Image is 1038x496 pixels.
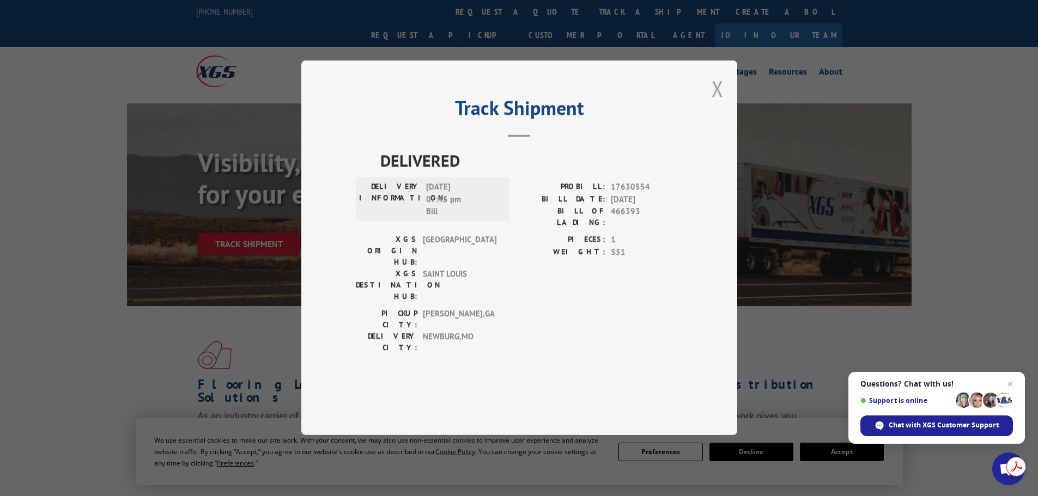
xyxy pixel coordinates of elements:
[356,234,417,268] label: XGS ORIGIN HUB:
[889,420,999,430] span: Chat with XGS Customer Support
[519,181,605,194] label: PROBILL:
[423,308,496,331] span: [PERSON_NAME] , GA
[1004,377,1017,390] span: Close chat
[380,149,683,173] span: DELIVERED
[992,452,1025,485] div: Open chat
[860,379,1013,388] span: Questions? Chat with us!
[519,234,605,247] label: PIECES:
[356,308,417,331] label: PICKUP CITY:
[712,74,724,103] button: Close modal
[423,234,496,268] span: [GEOGRAPHIC_DATA]
[519,193,605,206] label: BILL DATE:
[519,246,605,259] label: WEIGHT:
[611,234,683,247] span: 1
[359,181,421,218] label: DELIVERY INFORMATION:
[426,181,500,218] span: [DATE] 07:45 pm Bill
[423,331,496,354] span: NEWBURG , MO
[611,206,683,229] span: 466393
[611,193,683,206] span: [DATE]
[356,268,417,303] label: XGS DESTINATION HUB:
[611,181,683,194] span: 17630554
[860,415,1013,436] div: Chat with XGS Customer Support
[356,100,683,121] h2: Track Shipment
[356,331,417,354] label: DELIVERY CITY:
[519,206,605,229] label: BILL OF LADING:
[423,268,496,303] span: SAINT LOUIS
[611,246,683,259] span: 551
[860,396,952,405] span: Support is online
